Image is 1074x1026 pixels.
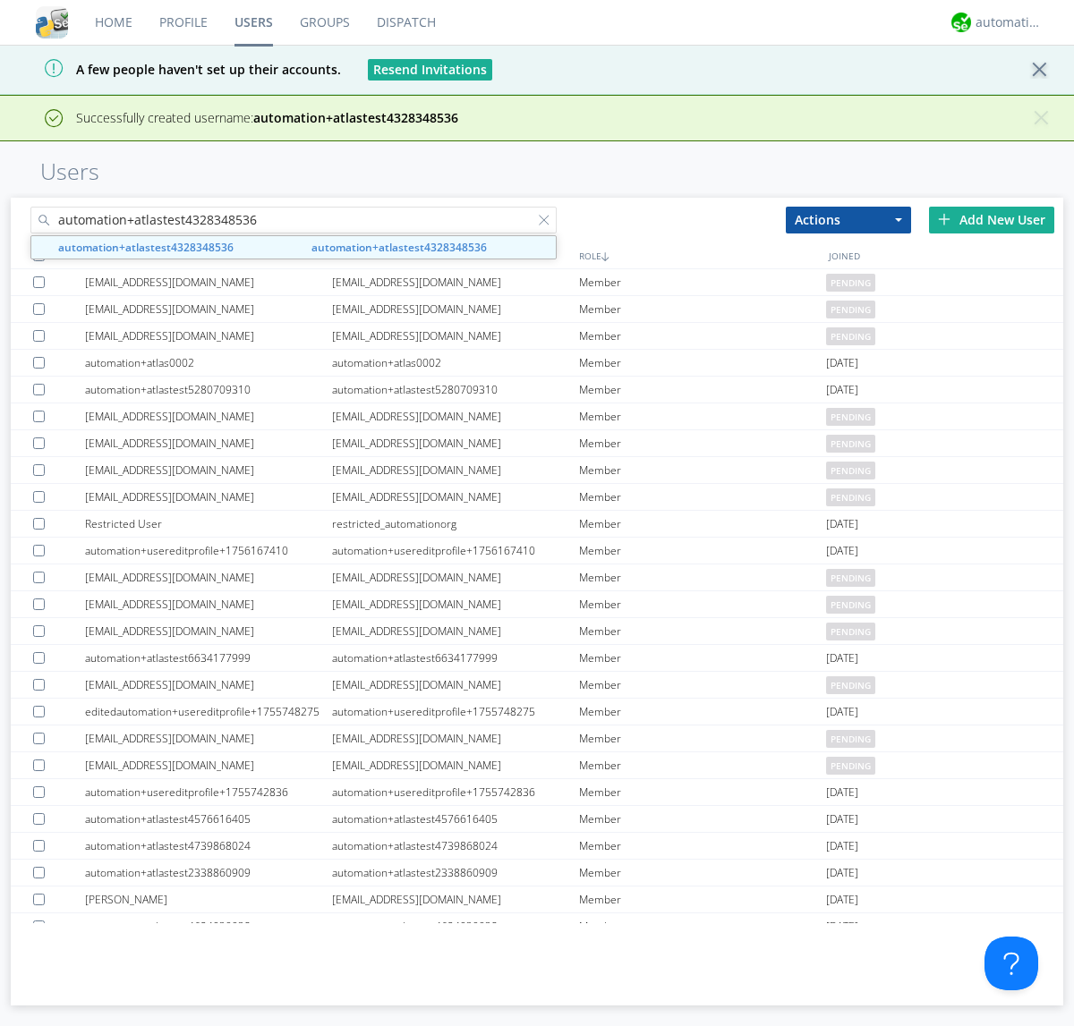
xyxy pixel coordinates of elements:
[332,672,579,698] div: [EMAIL_ADDRESS][DOMAIN_NAME]
[11,403,1063,430] a: [EMAIL_ADDRESS][DOMAIN_NAME][EMAIL_ADDRESS][DOMAIN_NAME]Memberpending
[85,591,332,617] div: [EMAIL_ADDRESS][DOMAIN_NAME]
[929,207,1054,233] div: Add New User
[85,269,332,295] div: [EMAIL_ADDRESS][DOMAIN_NAME]
[579,457,826,483] div: Member
[332,538,579,564] div: automation+usereditprofile+1756167410
[332,457,579,483] div: [EMAIL_ADDRESS][DOMAIN_NAME]
[11,886,1063,913] a: [PERSON_NAME][EMAIL_ADDRESS][DOMAIN_NAME]Member[DATE]
[332,403,579,429] div: [EMAIL_ADDRESS][DOMAIN_NAME]
[85,913,332,939] div: automation+atlastest4624030038
[579,618,826,644] div: Member
[13,61,341,78] span: A few people haven't set up their accounts.
[11,377,1063,403] a: automation+atlastest5280709310automation+atlastest5280709310Member[DATE]
[826,757,875,775] span: pending
[579,377,826,403] div: Member
[826,779,858,806] span: [DATE]
[579,296,826,322] div: Member
[11,269,1063,296] a: [EMAIL_ADDRESS][DOMAIN_NAME][EMAIL_ADDRESS][DOMAIN_NAME]Memberpending
[36,6,68,38] img: cddb5a64eb264b2086981ab96f4c1ba7
[85,430,332,456] div: [EMAIL_ADDRESS][DOMAIN_NAME]
[30,207,557,233] input: Search users
[85,323,332,349] div: [EMAIL_ADDRESS][DOMAIN_NAME]
[332,860,579,886] div: automation+atlastest2338860909
[826,886,858,913] span: [DATE]
[11,806,1063,833] a: automation+atlastest4576616405automation+atlastest4576616405Member[DATE]
[826,730,875,748] span: pending
[579,564,826,590] div: Member
[85,886,332,912] div: [PERSON_NAME]
[11,833,1063,860] a: automation+atlastest4739868024automation+atlastest4739868024Member[DATE]
[332,913,579,939] div: automation+atlastest4624030038
[85,672,332,698] div: [EMAIL_ADDRESS][DOMAIN_NAME]
[85,296,332,322] div: [EMAIL_ADDRESS][DOMAIN_NAME]
[826,462,875,479] span: pending
[332,511,579,537] div: restricted_automationorg
[11,296,1063,323] a: [EMAIL_ADDRESS][DOMAIN_NAME][EMAIL_ADDRESS][DOMAIN_NAME]Memberpending
[85,457,332,483] div: [EMAIL_ADDRESS][DOMAIN_NAME]
[579,269,826,295] div: Member
[11,511,1063,538] a: Restricted Userrestricted_automationorgMember[DATE]
[332,779,579,805] div: automation+usereditprofile+1755742836
[786,207,911,233] button: Actions
[976,13,1043,31] div: automation+atlas
[579,403,826,429] div: Member
[579,886,826,912] div: Member
[826,833,858,860] span: [DATE]
[85,645,332,671] div: automation+atlastest6634177999
[332,618,579,644] div: [EMAIL_ADDRESS][DOMAIN_NAME]
[826,538,858,564] span: [DATE]
[332,725,579,751] div: [EMAIL_ADDRESS][DOMAIN_NAME]
[826,860,858,886] span: [DATE]
[579,511,826,537] div: Member
[826,569,875,587] span: pending
[579,538,826,564] div: Member
[579,860,826,886] div: Member
[11,752,1063,779] a: [EMAIL_ADDRESS][DOMAIN_NAME][EMAIL_ADDRESS][DOMAIN_NAME]Memberpending
[826,645,858,672] span: [DATE]
[826,623,875,640] span: pending
[579,645,826,671] div: Member
[826,408,875,426] span: pending
[826,596,875,614] span: pending
[332,833,579,859] div: automation+atlastest4739868024
[11,779,1063,806] a: automation+usereditprofile+1755742836automation+usereditprofile+1755742836Member[DATE]
[85,403,332,429] div: [EMAIL_ADDRESS][DOMAIN_NAME]
[11,699,1063,725] a: editedautomation+usereditprofile+1755748275automation+usereditprofile+1755748275Member[DATE]
[332,484,579,510] div: [EMAIL_ADDRESS][DOMAIN_NAME]
[984,937,1038,990] iframe: Toggle Customer Support
[76,109,458,126] span: Successfully created username:
[11,618,1063,645] a: [EMAIL_ADDRESS][DOMAIN_NAME][EMAIL_ADDRESS][DOMAIN_NAME]Memberpending
[579,833,826,859] div: Member
[332,269,579,295] div: [EMAIL_ADDRESS][DOMAIN_NAME]
[332,296,579,322] div: [EMAIL_ADDRESS][DOMAIN_NAME]
[332,806,579,832] div: automation+atlastest4576616405
[951,13,971,32] img: d2d01cd9b4174d08988066c6d424eccd
[575,242,824,268] div: ROLE
[826,350,858,377] span: [DATE]
[11,457,1063,484] a: [EMAIL_ADDRESS][DOMAIN_NAME][EMAIL_ADDRESS][DOMAIN_NAME]Memberpending
[826,913,858,940] span: [DATE]
[579,591,826,617] div: Member
[85,725,332,751] div: [EMAIL_ADDRESS][DOMAIN_NAME]
[11,430,1063,457] a: [EMAIL_ADDRESS][DOMAIN_NAME][EMAIL_ADDRESS][DOMAIN_NAME]Memberpending
[85,564,332,590] div: [EMAIL_ADDRESS][DOMAIN_NAME]
[826,327,875,345] span: pending
[826,435,875,453] span: pending
[11,323,1063,350] a: [EMAIL_ADDRESS][DOMAIN_NAME][EMAIL_ADDRESS][DOMAIN_NAME]Memberpending
[11,725,1063,752] a: [EMAIL_ADDRESS][DOMAIN_NAME][EMAIL_ADDRESS][DOMAIN_NAME]Memberpending
[11,538,1063,564] a: automation+usereditprofile+1756167410automation+usereditprofile+1756167410Member[DATE]
[826,377,858,403] span: [DATE]
[11,645,1063,672] a: automation+atlastest6634177999automation+atlastest6634177999Member[DATE]
[11,672,1063,699] a: [EMAIL_ADDRESS][DOMAIN_NAME][EMAIL_ADDRESS][DOMAIN_NAME]Memberpending
[11,860,1063,886] a: automation+atlastest2338860909automation+atlastest2338860909Member[DATE]
[85,350,332,376] div: automation+atlas0002
[332,377,579,403] div: automation+atlastest5280709310
[579,779,826,805] div: Member
[85,538,332,564] div: automation+usereditprofile+1756167410
[332,323,579,349] div: [EMAIL_ADDRESS][DOMAIN_NAME]
[332,430,579,456] div: [EMAIL_ADDRESS][DOMAIN_NAME]
[579,806,826,832] div: Member
[579,699,826,725] div: Member
[11,350,1063,377] a: automation+atlas0002automation+atlas0002Member[DATE]
[311,240,487,255] strong: automation+atlastest4328348536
